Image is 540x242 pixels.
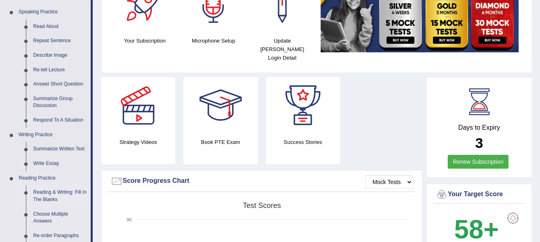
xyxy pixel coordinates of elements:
a: Choose Multiple Answers [30,207,91,229]
h4: Book PTE Exam [183,138,257,146]
a: Write Essay [30,156,91,171]
a: Read Aloud [30,19,91,34]
a: Summarize Written Text [30,142,91,156]
a: Respond To A Situation [30,113,91,128]
h4: Microphone Setup [183,36,244,45]
a: Re-tell Lecture [30,63,91,77]
a: Writing Practice [15,128,91,142]
div: Your Target Score [436,188,523,201]
b: 3 [475,135,483,151]
h4: Success Stories [266,138,340,146]
a: Repeat Sentence [30,34,91,48]
h4: Update [PERSON_NAME] Login Detail [252,36,313,62]
h4: Days to Expiry [436,124,523,131]
h4: Strategy Videos [101,138,175,146]
a: Reading & Writing: Fill In The Blanks [30,185,91,207]
tspan: Test scores [243,201,281,210]
a: Reading Practice [15,171,91,186]
h4: Your Subscription [115,36,175,45]
a: Speaking Practice [15,5,91,19]
a: Renew Subscription [448,155,509,169]
div: Score Progress Chart [111,175,413,187]
a: Summarize Group Discussion [30,92,91,113]
a: Describe Image [30,48,91,63]
text: 90 [127,217,132,222]
a: Answer Short Question [30,77,91,92]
